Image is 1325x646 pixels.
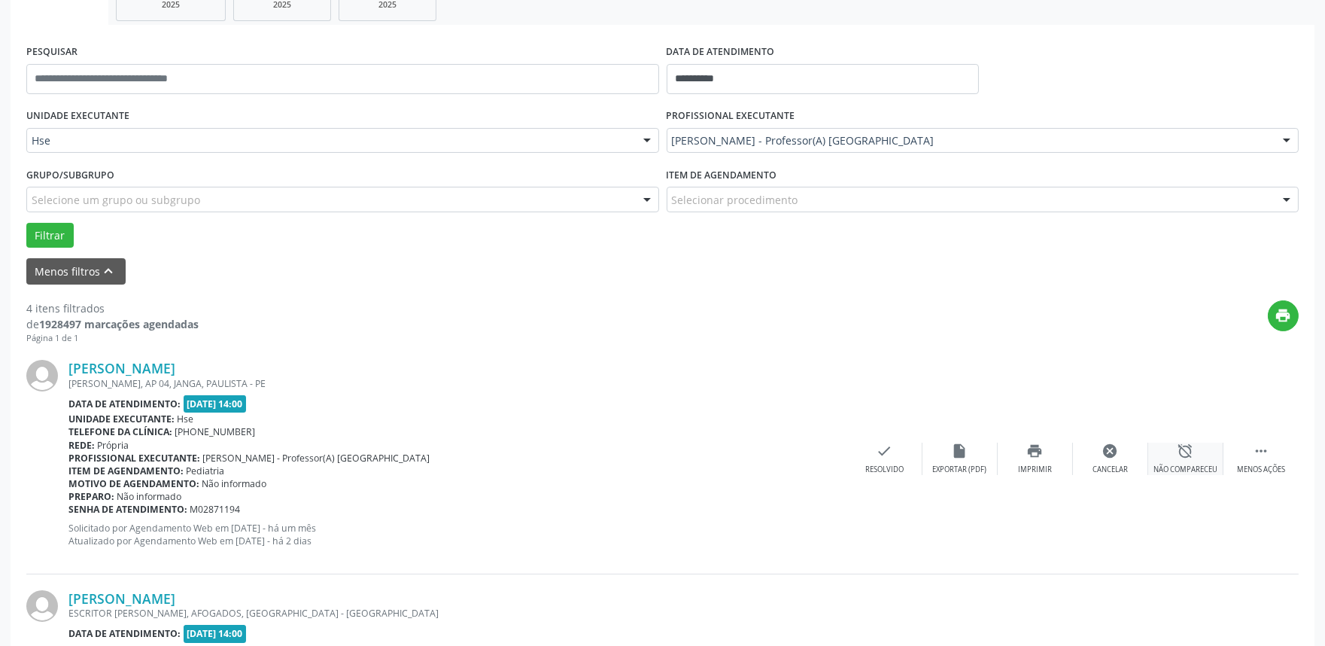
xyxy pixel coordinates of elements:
[187,465,225,477] span: Pediatria
[1102,443,1119,459] i: cancel
[68,439,95,452] b: Rede:
[68,590,175,607] a: [PERSON_NAME]
[68,377,847,390] div: [PERSON_NAME], AP 04, JANGA, PAULISTA - PE
[1275,307,1292,324] i: print
[184,625,247,642] span: [DATE] 14:00
[68,360,175,376] a: [PERSON_NAME]
[26,223,74,248] button: Filtrar
[26,590,58,622] img: img
[203,452,430,465] span: [PERSON_NAME] - Professor(A) [GEOGRAPHIC_DATA]
[68,627,181,640] b: Data de atendimento:
[68,503,187,516] b: Senha de atendimento:
[672,192,798,208] span: Selecionar procedimento
[68,465,184,477] b: Item de agendamento:
[672,133,1269,148] span: [PERSON_NAME] - Professor(A) [GEOGRAPHIC_DATA]
[68,413,175,425] b: Unidade executante:
[178,413,194,425] span: Hse
[26,332,199,345] div: Página 1 de 1
[184,395,247,413] span: [DATE] 14:00
[117,490,182,503] span: Não informado
[32,133,628,148] span: Hse
[68,452,200,465] b: Profissional executante:
[68,477,199,490] b: Motivo de agendamento:
[877,443,893,459] i: check
[26,360,58,392] img: img
[1093,465,1128,475] div: Cancelar
[101,263,117,279] i: keyboard_arrow_up
[32,192,200,208] span: Selecione um grupo ou subgrupo
[26,258,126,285] button: Menos filtroskeyboard_arrow_up
[98,439,129,452] span: Própria
[68,490,114,503] b: Preparo:
[68,398,181,410] b: Data de atendimento:
[1253,443,1269,459] i: 
[175,425,256,438] span: [PHONE_NUMBER]
[26,300,199,316] div: 4 itens filtrados
[68,522,847,547] p: Solicitado por Agendamento Web em [DATE] - há um mês Atualizado por Agendamento Web em [DATE] - h...
[190,503,241,516] span: M02871194
[26,41,77,64] label: PESQUISAR
[39,317,199,331] strong: 1928497 marcações agendadas
[26,163,114,187] label: Grupo/Subgrupo
[667,105,795,128] label: PROFISSIONAL EXECUTANTE
[667,41,775,64] label: DATA DE ATENDIMENTO
[1178,443,1194,459] i: alarm_off
[68,425,172,438] b: Telefone da clínica:
[26,316,199,332] div: de
[26,105,129,128] label: UNIDADE EXECUTANTE
[1018,465,1052,475] div: Imprimir
[667,163,777,187] label: Item de agendamento
[1027,443,1044,459] i: print
[1153,465,1217,475] div: Não compareceu
[68,607,1073,620] div: ESCRITOR [PERSON_NAME], AFOGADOS, [GEOGRAPHIC_DATA] - [GEOGRAPHIC_DATA]
[1237,465,1285,475] div: Menos ações
[865,465,904,475] div: Resolvido
[933,465,987,475] div: Exportar (PDF)
[952,443,968,459] i: insert_drive_file
[202,477,267,490] span: Não informado
[1268,300,1299,331] button: print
